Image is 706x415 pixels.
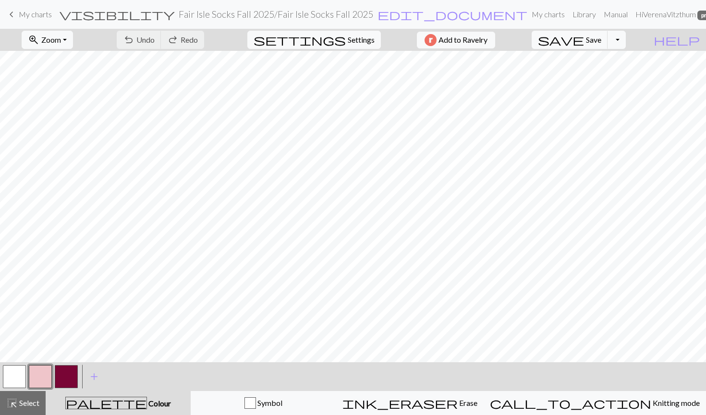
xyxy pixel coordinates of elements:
[377,8,527,21] span: edit_document
[19,10,52,19] span: My charts
[417,32,495,48] button: Add to Ravelry
[22,31,73,49] button: Zoom
[179,9,373,20] h2: Fair Isle Socks Fall 2025 / Fair Isle Socks Fall 2025
[490,396,651,410] span: call_to_action
[528,5,569,24] a: My charts
[336,391,484,415] button: Erase
[538,33,584,47] span: save
[425,34,437,46] img: Ravelry
[484,391,706,415] button: Knitting mode
[651,398,700,407] span: Knitting mode
[254,33,346,47] span: settings
[6,396,18,410] span: highlight_alt
[88,370,100,383] span: add
[532,31,608,49] button: Save
[438,34,487,46] span: Add to Ravelry
[600,5,632,24] a: Manual
[46,391,191,415] button: Colour
[342,396,458,410] span: ink_eraser
[458,398,477,407] span: Erase
[569,5,600,24] a: Library
[6,8,17,21] span: keyboard_arrow_left
[586,35,601,44] span: Save
[60,8,175,21] span: visibility
[654,33,700,47] span: help
[147,399,171,408] span: Colour
[254,34,346,46] i: Settings
[66,396,146,410] span: palette
[18,398,39,407] span: Select
[348,34,375,46] span: Settings
[6,6,52,23] a: My charts
[247,31,381,49] button: SettingsSettings
[191,391,336,415] button: Symbol
[256,398,282,407] span: Symbol
[28,33,39,47] span: zoom_in
[41,35,61,44] span: Zoom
